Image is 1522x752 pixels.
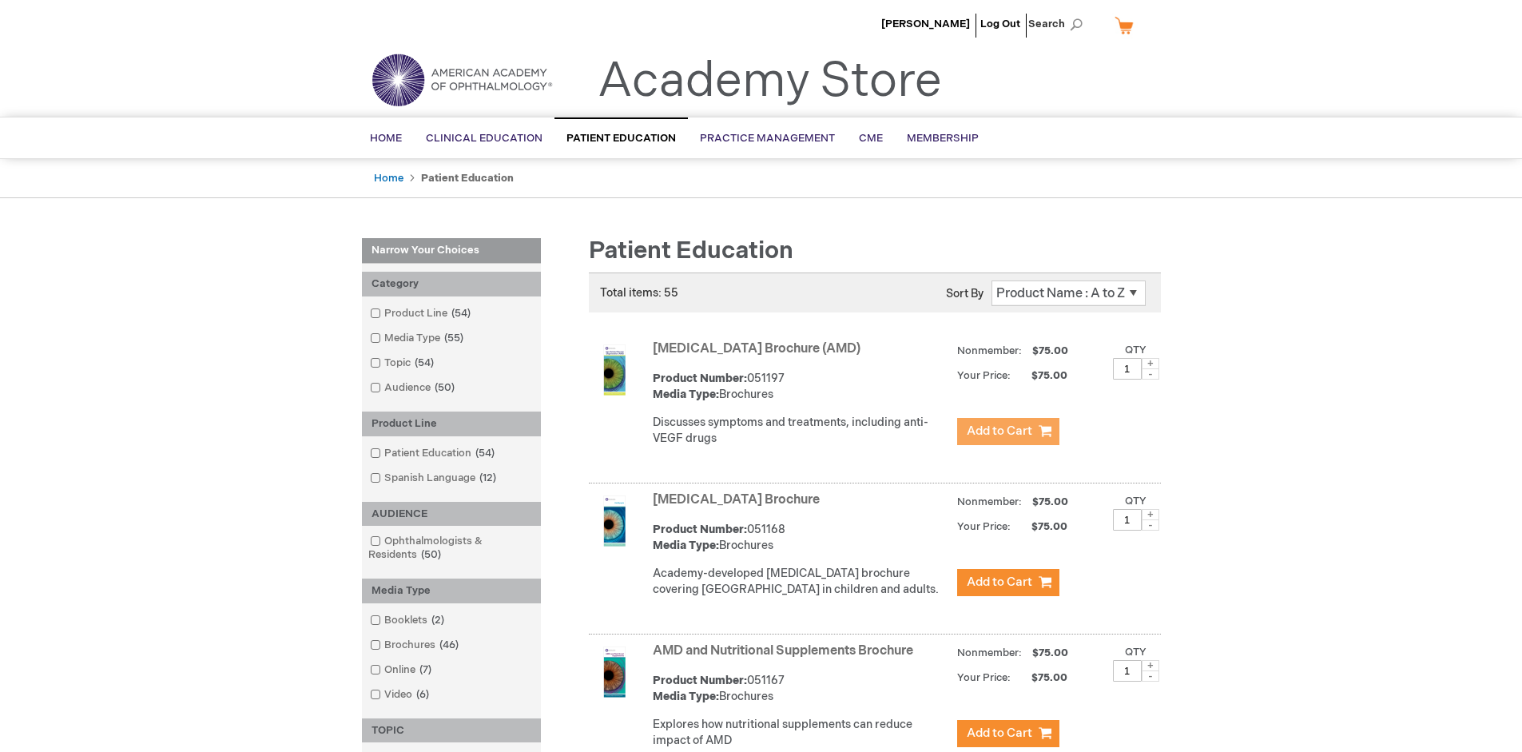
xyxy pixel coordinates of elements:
span: $75.00 [1013,671,1070,684]
span: Total items: 55 [600,286,678,300]
label: Qty [1125,495,1146,507]
span: $75.00 [1030,647,1071,659]
span: $75.00 [1013,369,1070,382]
strong: Product Number: [653,372,747,385]
a: Brochures46 [366,638,465,653]
span: 50 [417,548,445,561]
a: [PERSON_NAME] [881,18,970,30]
span: Add to Cart [967,575,1032,590]
input: Qty [1113,660,1142,682]
strong: Your Price: [957,520,1011,533]
strong: Narrow Your Choices [362,238,541,264]
img: Amblyopia Brochure [589,495,640,547]
a: Log Out [980,18,1020,30]
a: Home [374,172,403,185]
span: 46 [435,639,463,651]
div: 051167 Brochures [653,673,949,705]
div: 051197 Brochures [653,371,949,403]
strong: Nonmember: [957,492,1022,512]
span: 55 [440,332,467,344]
span: Patient Education [566,132,676,145]
p: Explores how nutritional supplements can reduce impact of AMD [653,717,949,749]
a: Ophthalmologists & Residents50 [366,534,537,563]
div: Product Line [362,412,541,436]
strong: Product Number: [653,523,747,536]
input: Qty [1113,509,1142,531]
span: 12 [475,471,500,484]
a: AMD and Nutritional Supplements Brochure [653,643,913,658]
span: Home [370,132,402,145]
span: Clinical Education [426,132,542,145]
span: Patient Education [589,237,793,265]
span: 2 [427,614,448,627]
span: CME [859,132,883,145]
span: Membership [907,132,979,145]
span: 50 [431,381,459,394]
a: Video6 [366,687,435,702]
p: Academy-developed [MEDICAL_DATA] brochure covering [GEOGRAPHIC_DATA] in children and adults. [653,566,949,598]
div: Category [362,272,541,296]
a: Topic54 [366,356,440,371]
span: Add to Cart [967,424,1032,439]
label: Qty [1125,344,1146,356]
a: Spanish Language12 [366,471,503,486]
span: 7 [415,663,435,676]
span: 6 [412,688,433,701]
a: Audience50 [366,380,461,396]
input: Qty [1113,358,1142,380]
span: 54 [447,307,475,320]
span: Add to Cart [967,726,1032,741]
a: Online7 [366,662,438,678]
div: Media Type [362,579,541,603]
strong: Media Type: [653,388,719,401]
div: TOPIC [362,718,541,743]
a: Booklets2 [366,613,451,628]
strong: Nonmember: [957,643,1022,663]
strong: Media Type: [653,539,719,552]
img: Age-Related Macular Degeneration Brochure (AMD) [589,344,640,396]
a: Media Type55 [366,331,470,346]
a: Patient Education54 [366,446,501,461]
span: $75.00 [1013,520,1070,533]
p: Discusses symptoms and treatments, including anti-VEGF drugs [653,415,949,447]
button: Add to Cart [957,569,1059,596]
strong: Your Price: [957,671,1011,684]
span: Practice Management [700,132,835,145]
strong: Nonmember: [957,341,1022,361]
button: Add to Cart [957,418,1059,445]
a: [MEDICAL_DATA] Brochure (AMD) [653,341,860,356]
a: [MEDICAL_DATA] Brochure [653,492,820,507]
strong: Product Number: [653,674,747,687]
button: Add to Cart [957,720,1059,747]
strong: Media Type: [653,690,719,703]
label: Qty [1125,646,1146,658]
div: AUDIENCE [362,502,541,527]
div: 051168 Brochures [653,522,949,554]
img: AMD and Nutritional Supplements Brochure [589,647,640,698]
span: $75.00 [1030,495,1071,508]
span: Search [1028,8,1089,40]
strong: Patient Education [421,172,514,185]
span: 54 [471,447,499,460]
strong: Your Price: [957,369,1011,382]
a: Product Line54 [366,306,477,321]
a: Academy Store [598,53,942,110]
label: Sort By [946,287,984,300]
span: 54 [411,356,438,369]
span: $75.00 [1030,344,1071,357]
